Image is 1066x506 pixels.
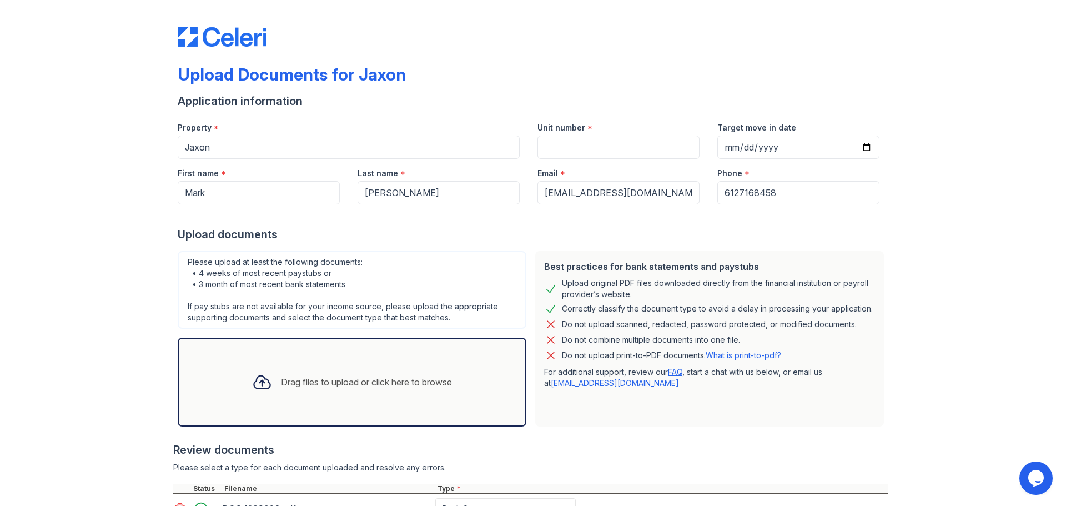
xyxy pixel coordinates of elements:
label: Email [537,168,558,179]
div: Best practices for bank statements and paystubs [544,260,875,273]
label: First name [178,168,219,179]
div: Upload documents [178,227,888,242]
div: Upload original PDF files downloaded directly from the financial institution or payroll provider’... [562,278,875,300]
iframe: chat widget [1019,462,1055,495]
label: Phone [717,168,742,179]
div: Filename [222,484,435,493]
div: Please select a type for each document uploaded and resolve any errors. [173,462,888,473]
div: Do not combine multiple documents into one file. [562,333,740,347]
div: Upload Documents for Jaxon [178,64,406,84]
div: Review documents [173,442,888,458]
label: Last name [358,168,398,179]
p: For additional support, review our , start a chat with us below, or email us at [544,367,875,389]
a: [EMAIL_ADDRESS][DOMAIN_NAME] [551,378,679,388]
label: Target move in date [717,122,796,133]
img: CE_Logo_Blue-a8612792a0a2168367f1c8372b55b34899dd931a85d93a1a3d3e32e68fde9ad4.png [178,27,266,47]
div: Correctly classify the document type to avoid a delay in processing your application. [562,302,873,315]
div: Application information [178,93,888,109]
label: Property [178,122,212,133]
div: Status [191,484,222,493]
a: What is print-to-pdf? [706,350,781,360]
p: Do not upload print-to-PDF documents. [562,350,781,361]
div: Type [435,484,888,493]
a: FAQ [668,367,682,377]
div: Please upload at least the following documents: • 4 weeks of most recent paystubs or • 3 month of... [178,251,526,329]
div: Do not upload scanned, redacted, password protected, or modified documents. [562,318,857,331]
label: Unit number [537,122,585,133]
div: Drag files to upload or click here to browse [281,375,452,389]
